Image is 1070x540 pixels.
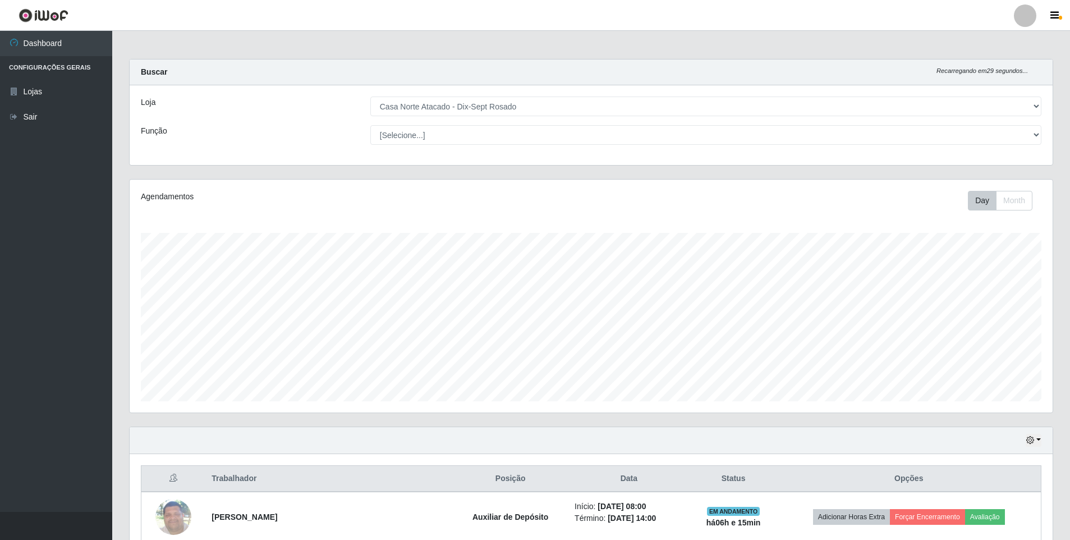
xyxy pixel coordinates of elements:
[707,507,760,516] span: EM ANDAMENTO
[141,125,167,137] label: Função
[706,518,761,527] strong: há 06 h e 15 min
[575,512,683,524] li: Término:
[205,466,453,492] th: Trabalhador
[141,67,167,76] strong: Buscar
[965,509,1005,525] button: Avaliação
[690,466,777,492] th: Status
[996,191,1032,210] button: Month
[777,466,1041,492] th: Opções
[453,466,568,492] th: Posição
[598,502,646,511] time: [DATE] 08:00
[968,191,1032,210] div: First group
[141,97,155,108] label: Loja
[19,8,68,22] img: CoreUI Logo
[813,509,890,525] button: Adicionar Horas Extra
[890,509,965,525] button: Forçar Encerramento
[568,466,690,492] th: Data
[936,67,1028,74] i: Recarregando em 29 segundos...
[968,191,996,210] button: Day
[141,191,506,203] div: Agendamentos
[608,514,656,523] time: [DATE] 14:00
[212,512,277,521] strong: [PERSON_NAME]
[968,191,1041,210] div: Toolbar with button groups
[472,512,548,521] strong: Auxiliar de Depósito
[575,501,683,512] li: Início:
